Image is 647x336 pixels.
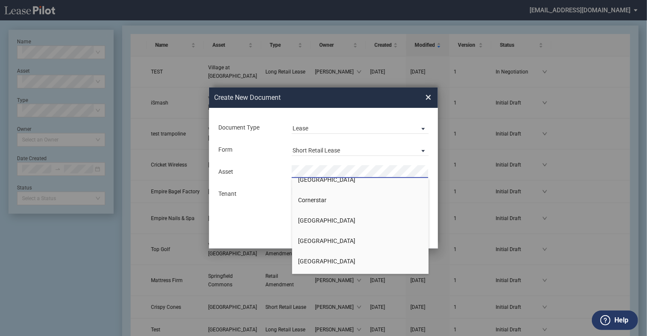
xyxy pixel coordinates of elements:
div: Lease [293,125,308,132]
li: [GEOGRAPHIC_DATA] [292,210,429,231]
div: Tenant [213,190,287,198]
li: [GEOGRAPHIC_DATA] [292,251,429,271]
span: Cornerstar [298,197,327,203]
div: Document Type [213,124,287,132]
h2: Create New Document [214,93,395,102]
li: Cornerstar [292,190,429,210]
li: [GEOGRAPHIC_DATA] [292,169,429,190]
div: Short Retail Lease [293,147,340,154]
div: Asset [213,168,287,176]
md-dialog: Create New ... [209,88,438,249]
span: [GEOGRAPHIC_DATA] [298,237,356,244]
label: Help [614,315,628,326]
div: Form [213,146,287,154]
md-select: Lease Form: Short Retail Lease [292,143,429,156]
span: × [425,90,431,104]
li: [GEOGRAPHIC_DATA] [292,231,429,251]
span: [GEOGRAPHIC_DATA] [298,176,356,183]
span: [GEOGRAPHIC_DATA] [298,217,356,224]
md-select: Document Type: Lease [292,121,429,134]
span: [GEOGRAPHIC_DATA] [298,258,356,265]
